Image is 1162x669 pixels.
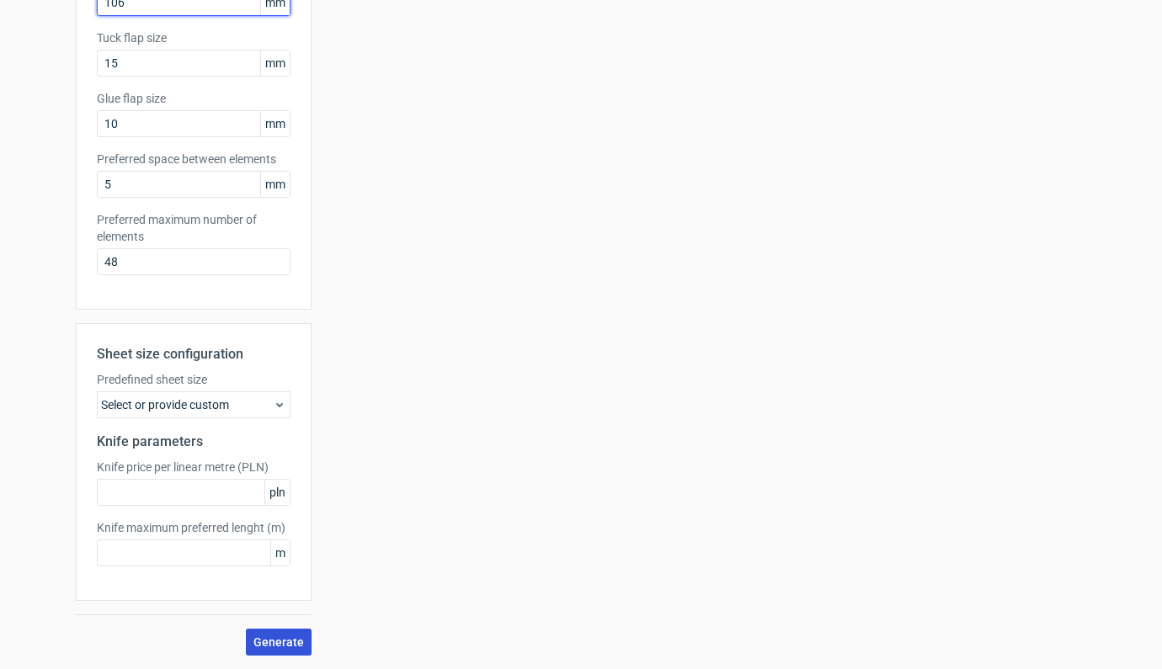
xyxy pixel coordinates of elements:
label: Tuck flap size [97,29,290,46]
button: Generate [246,629,312,656]
span: mm [260,172,290,197]
span: pln [264,480,290,505]
label: Predefined sheet size [97,371,290,388]
label: Preferred space between elements [97,151,290,167]
label: Knife price per linear metre (PLN) [97,459,290,475]
h2: Knife parameters [97,432,290,452]
h2: Sheet size configuration [97,344,290,364]
label: Glue flap size [97,90,290,107]
span: mm [260,111,290,136]
label: Knife maximum preferred lenght (m) [97,519,290,536]
div: Select or provide custom [97,391,290,418]
span: Generate [253,636,304,648]
label: Preferred maximum number of elements [97,211,290,245]
span: m [270,540,290,565]
span: mm [260,50,290,76]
